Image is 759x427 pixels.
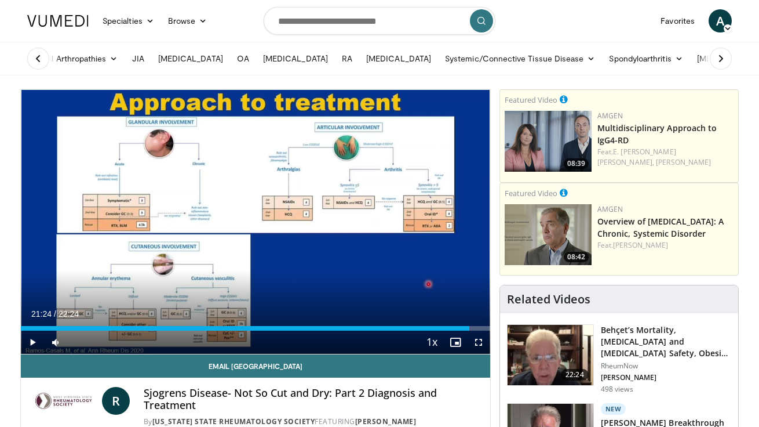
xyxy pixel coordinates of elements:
[597,147,734,168] div: Feat.
[152,417,315,426] a: [US_STATE] State Rheumatology Society
[102,387,130,415] a: R
[20,47,125,70] a: Crystal Arthropathies
[30,387,97,415] img: West Virginia State Rheumatology Society
[564,158,589,169] span: 08:39
[597,204,623,214] a: Amgen
[444,331,467,354] button: Enable picture-in-picture mode
[505,95,557,105] small: Featured Video
[561,369,589,381] span: 22:24
[508,325,593,385] img: 5b9d866e-098e-47c7-8611-772669e9cd67.150x105_q85_crop-smart_upscale.jpg
[601,361,731,371] p: RheumNow
[597,216,724,239] a: Overview of [MEDICAL_DATA]: A Chronic, Systemic Disorder
[21,354,490,378] a: Email [GEOGRAPHIC_DATA]
[597,240,734,251] div: Feat.
[505,188,557,198] small: Featured Video
[438,47,602,70] a: Systemic/Connective Tissue Disease
[505,111,592,172] img: 04ce378e-5681-464e-a54a-15375da35326.png.150x105_q85_crop-smart_upscale.png
[21,90,490,354] video-js: Video Player
[125,47,151,70] a: JIA
[564,252,589,262] span: 08:42
[421,331,444,354] button: Playback Rate
[507,324,731,394] a: 22:24 Behçet’s Mortality, [MEDICAL_DATA] and [MEDICAL_DATA] Safety, Obesity … RheumNow [PERSON_NA...
[151,47,230,70] a: [MEDICAL_DATA]
[601,403,626,415] p: New
[467,331,490,354] button: Fullscreen
[355,417,417,426] a: [PERSON_NAME]
[597,122,717,146] a: Multidisciplinary Approach to IgG4-RD
[601,385,633,394] p: 498 views
[144,387,481,412] h4: Sjogrens Disease- Not So Cut and Dry: Part 2 Diagnosis and Treatment
[507,292,590,306] h4: Related Videos
[256,47,335,70] a: [MEDICAL_DATA]
[505,111,592,172] a: 08:39
[54,309,56,319] span: /
[161,9,214,32] a: Browse
[601,373,731,382] p: [PERSON_NAME]
[335,47,359,70] a: RA
[597,111,623,121] a: Amgen
[21,331,44,354] button: Play
[505,204,592,265] img: 40cb7efb-a405-4d0b-b01f-0267f6ac2b93.png.150x105_q85_crop-smart_upscale.png
[359,47,438,70] a: [MEDICAL_DATA]
[27,15,89,27] img: VuMedi Logo
[709,9,732,32] a: A
[59,309,79,319] span: 22:24
[602,47,689,70] a: Spondyloarthritis
[21,326,490,331] div: Progress Bar
[44,331,67,354] button: Mute
[656,157,711,167] a: [PERSON_NAME]
[613,240,668,250] a: [PERSON_NAME]
[264,7,495,35] input: Search topics, interventions
[505,204,592,265] a: 08:42
[601,324,731,359] h3: Behçet’s Mortality, [MEDICAL_DATA] and [MEDICAL_DATA] Safety, Obesity …
[654,9,702,32] a: Favorites
[597,147,676,167] a: E. [PERSON_NAME] [PERSON_NAME],
[144,417,481,427] div: By FEATURING
[96,9,161,32] a: Specialties
[31,309,52,319] span: 21:24
[230,47,256,70] a: OA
